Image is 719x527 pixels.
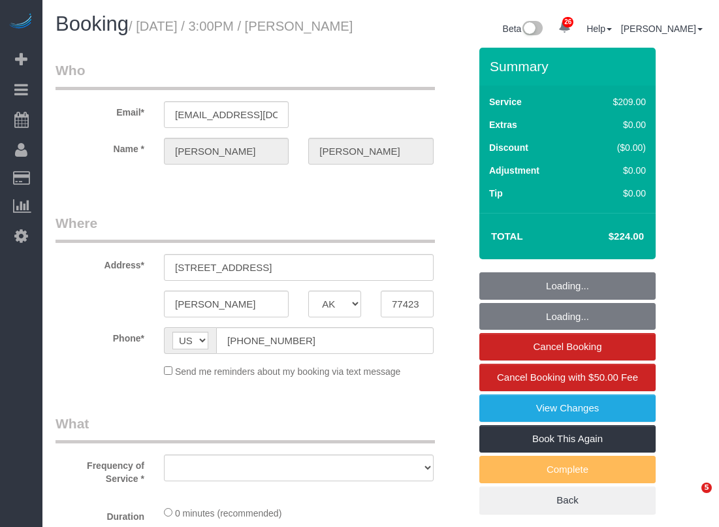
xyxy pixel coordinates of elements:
span: 5 [701,483,712,493]
input: Last Name* [308,138,433,165]
h4: $224.00 [569,231,644,242]
input: Zip Code* [381,291,434,317]
label: Address* [46,254,154,272]
strong: Total [491,231,523,242]
input: Phone* [216,327,434,354]
label: Frequency of Service * [46,455,154,485]
input: City* [164,291,289,317]
a: Cancel Booking [479,333,656,360]
input: First Name* [164,138,289,165]
span: Booking [56,12,129,35]
label: Discount [489,141,528,154]
label: Adjustment [489,164,539,177]
img: Automaid Logo [8,13,34,31]
a: Cancel Booking with $50.00 Fee [479,364,656,391]
div: $0.00 [585,187,646,200]
label: Phone* [46,327,154,345]
div: $0.00 [585,118,646,131]
a: Beta [503,24,543,34]
legend: Where [56,214,435,243]
a: Help [586,24,612,34]
a: [PERSON_NAME] [621,24,703,34]
label: Duration [46,505,154,523]
a: Back [479,487,656,514]
label: Service [489,95,522,108]
a: 26 [552,13,577,42]
span: 26 [562,17,573,27]
iframe: Intercom live chat [675,483,706,514]
span: 0 minutes (recommended) [175,508,281,519]
h3: Summary [490,59,649,74]
a: Book This Again [479,425,656,453]
div: $209.00 [585,95,646,108]
label: Name * [46,138,154,155]
small: / [DATE] / 3:00PM / [PERSON_NAME] [129,19,353,33]
label: Email* [46,101,154,119]
div: $0.00 [585,164,646,177]
div: ($0.00) [585,141,646,154]
span: Send me reminders about my booking via text message [175,366,401,377]
label: Extras [489,118,517,131]
legend: What [56,414,435,443]
input: Email* [164,101,289,128]
legend: Who [56,61,435,90]
label: Tip [489,187,503,200]
span: Cancel Booking with $50.00 Fee [497,372,638,383]
a: View Changes [479,394,656,422]
img: New interface [521,21,543,38]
